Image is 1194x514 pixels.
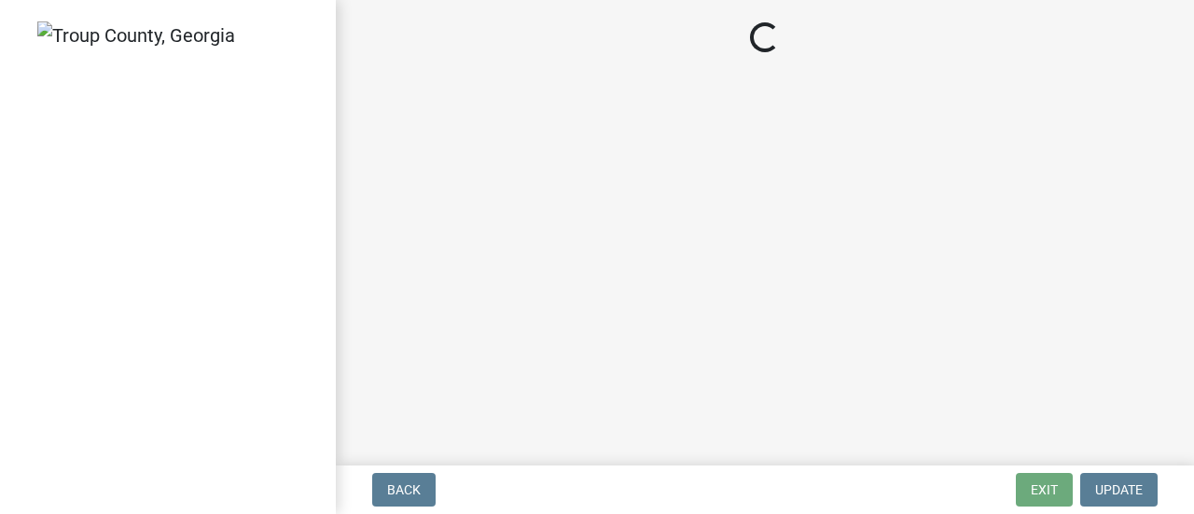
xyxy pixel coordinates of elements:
[37,21,235,49] img: Troup County, Georgia
[1080,473,1158,507] button: Update
[372,473,436,507] button: Back
[1095,482,1143,497] span: Update
[387,482,421,497] span: Back
[1016,473,1073,507] button: Exit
